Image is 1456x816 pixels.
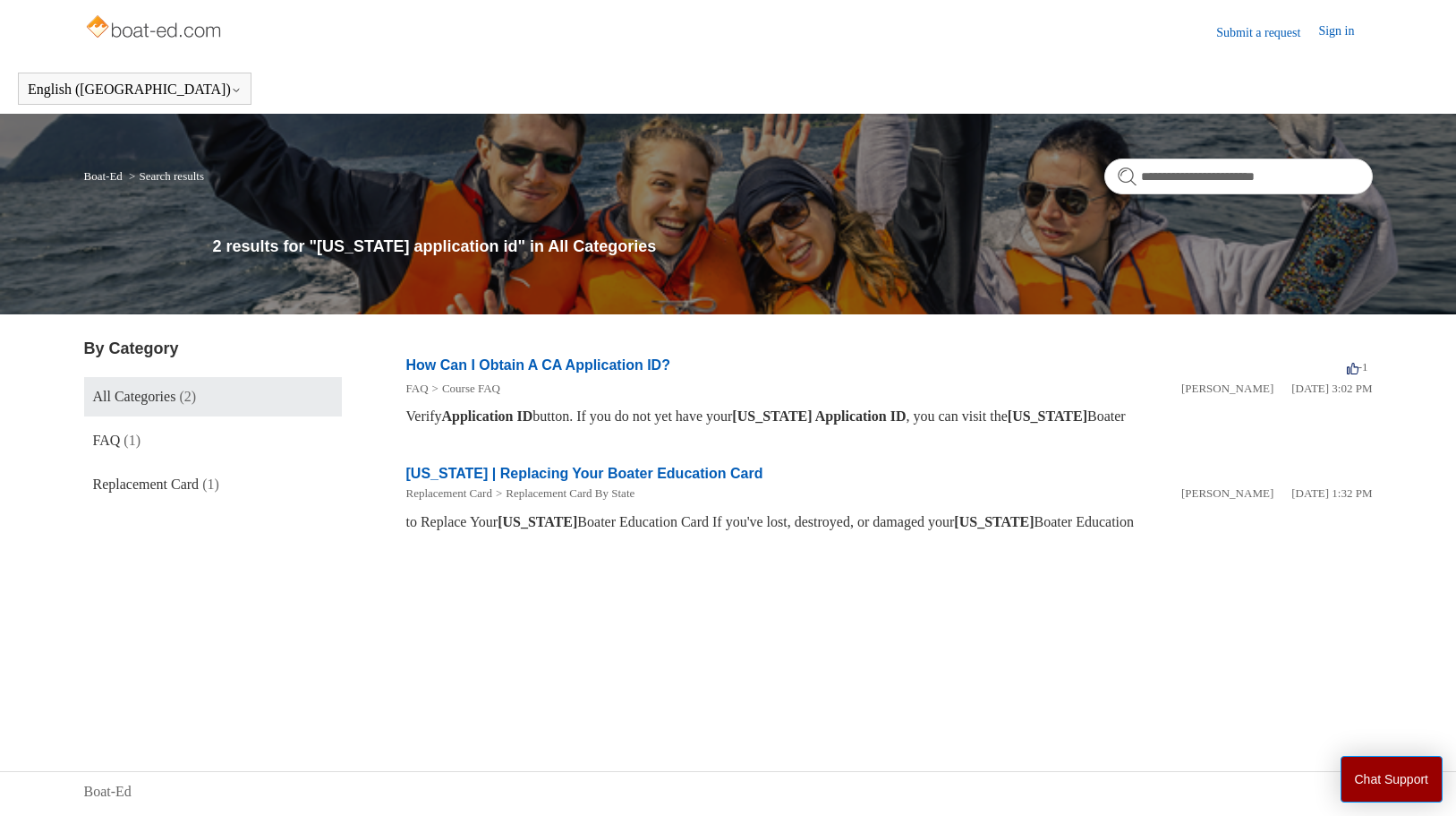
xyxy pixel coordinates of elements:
[406,382,429,395] a: FAQ
[406,511,1373,533] div: to Replace Your Boater Education Card If you've lost, destroyed, or damaged your Boater Education
[406,486,492,500] a: Replacement Card
[213,235,1373,259] h1: 2 results for "[US_STATE] application id" in All Categories
[492,485,634,502] li: Replacement Card By State
[1318,21,1372,43] a: Sign in
[406,380,429,398] li: FAQ
[406,357,670,373] a: How Can I Obtain A CA Application ID?
[202,477,219,492] span: (1)
[93,433,121,448] span: FAQ
[1216,23,1318,42] a: Submit a request
[28,82,242,98] button: English ([GEOGRAPHIC_DATA])
[406,406,1373,427] div: Verify button. If you do not yet have your , you can visit the Boater
[732,408,906,424] em: [US_STATE] Application ID
[517,408,533,424] em: ID
[1181,380,1273,398] li: [PERSON_NAME]
[93,389,176,404] span: All Categories
[84,377,342,417] a: All Categories (2)
[84,169,123,183] a: Boat-Ed
[84,11,226,47] img: Boat-Ed Help Center home page
[498,514,577,529] em: [US_STATE]
[93,477,200,492] span: Replacement Card
[1104,159,1373,194] input: Search
[429,380,500,398] li: Course FAQ
[84,337,342,361] h3: By Category
[442,382,500,395] a: Course FAQ
[84,169,126,183] li: Boat-Ed
[84,421,342,460] a: FAQ (1)
[1008,408,1087,424] em: [US_STATE]
[1341,756,1443,803] button: Chat Support
[84,781,132,803] a: Boat-Ed
[1291,382,1372,395] time: 01/05/2024, 15:02
[406,466,763,481] a: [US_STATE] | Replacing Your Boater Education Card
[954,514,1034,529] em: [US_STATE]
[1347,360,1368,374] span: -1
[406,485,492,502] li: Replacement Card
[123,433,140,448] span: (1)
[125,169,204,183] li: Search results
[84,465,342,504] a: Replacement Card (1)
[506,486,634,500] a: Replacement Card By State
[179,389,196,404] span: (2)
[1291,486,1372,500] time: 05/21/2024, 13:32
[441,408,513,424] em: Application
[1181,485,1273,502] li: [PERSON_NAME]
